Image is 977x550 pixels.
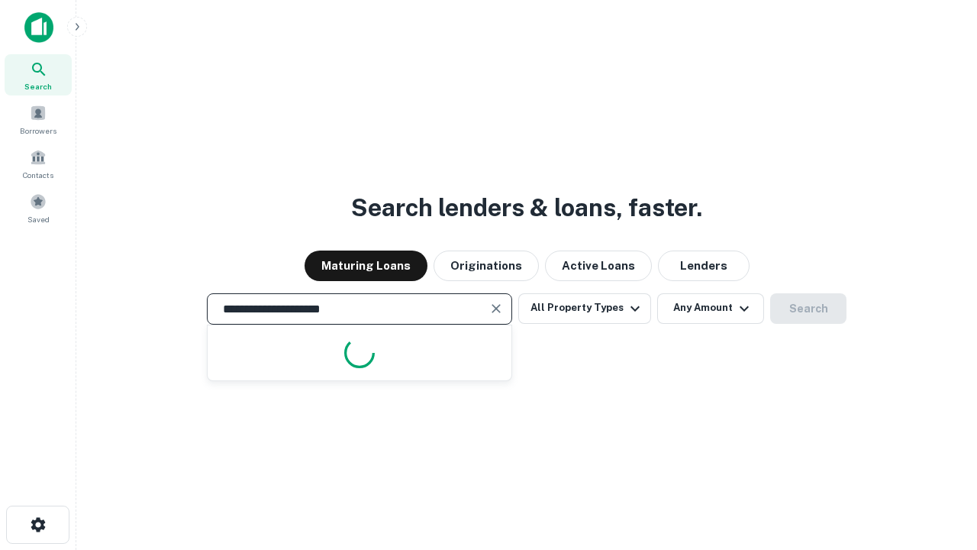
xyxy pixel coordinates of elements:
[20,125,56,137] span: Borrowers
[545,251,652,281] button: Active Loans
[24,80,52,92] span: Search
[5,54,72,95] a: Search
[434,251,539,281] button: Originations
[657,293,764,324] button: Any Amount
[24,12,53,43] img: capitalize-icon.png
[351,189,702,226] h3: Search lenders & loans, faster.
[27,213,50,225] span: Saved
[658,251,750,281] button: Lenders
[5,143,72,184] a: Contacts
[485,298,507,319] button: Clear
[305,251,427,281] button: Maturing Loans
[23,169,53,181] span: Contacts
[901,428,977,501] iframe: Chat Widget
[5,187,72,228] a: Saved
[5,99,72,140] a: Borrowers
[518,293,651,324] button: All Property Types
